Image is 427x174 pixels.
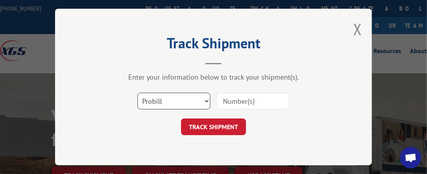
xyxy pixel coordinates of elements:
h2: Track Shipment [95,38,332,53]
button: TRACK SHIPMENT [181,119,246,135]
div: Enter your information below to track your shipment(s). [95,73,332,82]
button: Close modal [353,19,362,40]
a: Open chat [400,147,421,168]
input: Number(s) [216,93,289,109]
